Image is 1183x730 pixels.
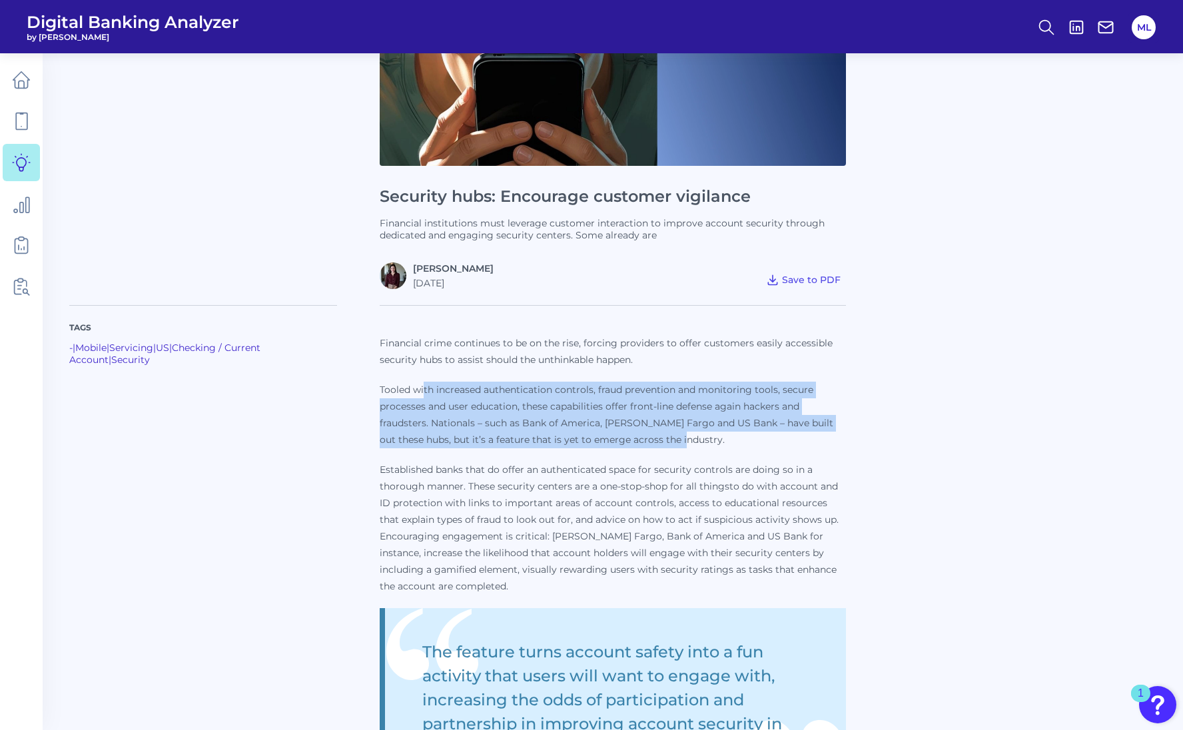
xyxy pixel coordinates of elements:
[69,322,337,334] p: Tags
[75,342,107,354] a: Mobile
[380,217,846,241] p: Financial institutions must leverage customer interaction to improve account security through ded...
[153,342,156,354] span: |
[761,270,846,289] button: Save to PDF
[69,342,73,354] span: -
[380,382,846,448] p: Tooled with increased authentication controls, fraud prevention and monitoring tools, secure proc...
[380,335,846,368] p: Financial crime continues to be on the rise, forcing providers to offer customers easily accessib...
[109,342,153,354] a: Servicing
[109,354,111,366] span: |
[27,12,239,32] span: Digital Banking Analyzer
[413,277,494,289] div: [DATE]
[111,354,150,366] a: Security
[380,187,846,206] h1: Security hubs: Encourage customer vigilance
[1139,686,1176,723] button: Open Resource Center, 1 new notification
[1132,15,1156,39] button: ML
[1138,693,1144,711] div: 1
[73,342,75,354] span: |
[27,32,239,42] span: by [PERSON_NAME]
[380,462,846,595] p: Established banks that do offer an authenticated space for security controls are doing so in a th...
[107,342,109,354] span: |
[169,342,172,354] span: |
[782,274,841,286] span: Save to PDF
[380,262,406,289] img: RNFetchBlobTmp_0b8yx2vy2p867rz195sbp4h.png
[413,262,494,274] a: [PERSON_NAME]
[69,342,260,366] a: Checking / Current Account
[156,342,169,354] a: US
